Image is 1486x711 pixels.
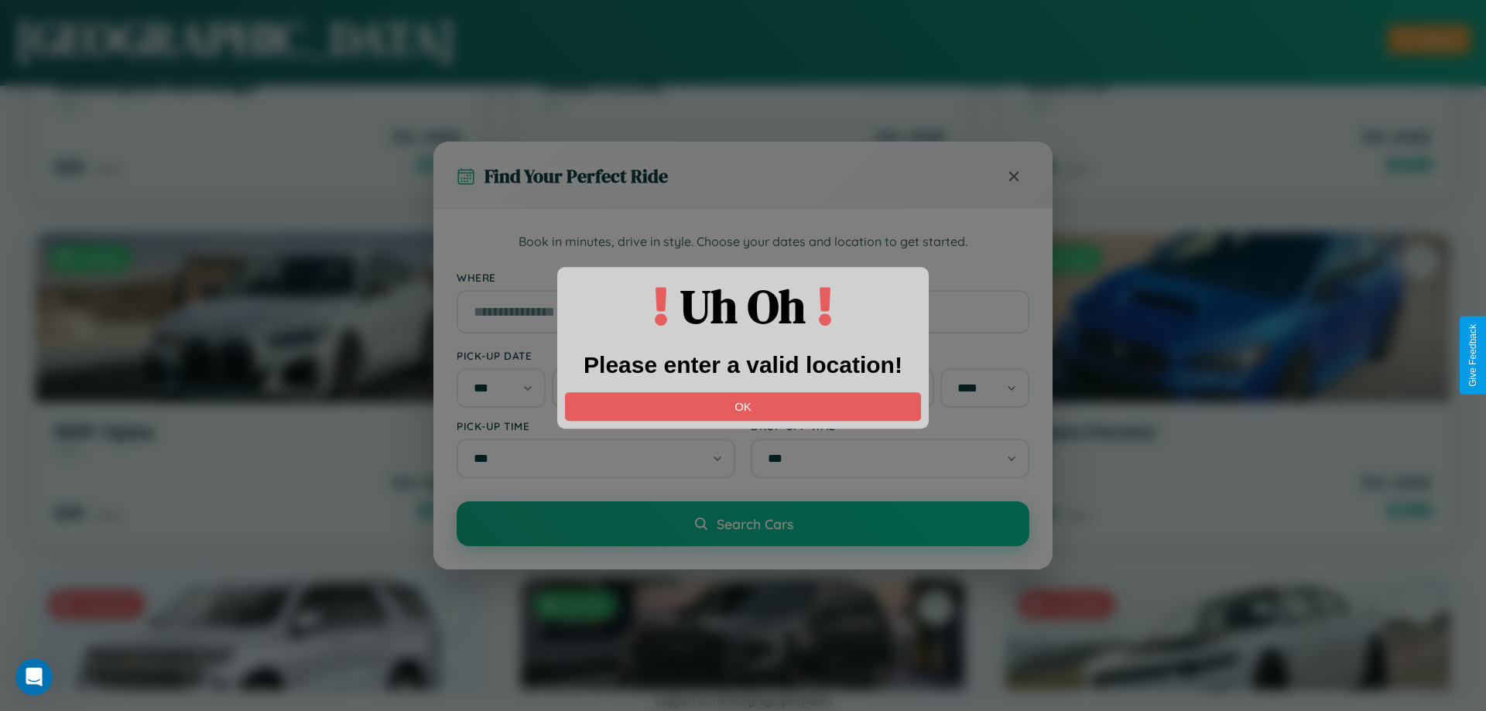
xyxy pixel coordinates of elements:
p: Book in minutes, drive in style. Choose your dates and location to get started. [457,232,1029,252]
span: Search Cars [717,515,793,532]
label: Where [457,271,1029,284]
h3: Find Your Perfect Ride [484,163,668,189]
label: Drop-off Date [751,349,1029,362]
label: Drop-off Time [751,419,1029,432]
label: Pick-up Date [457,349,735,362]
label: Pick-up Time [457,419,735,432]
